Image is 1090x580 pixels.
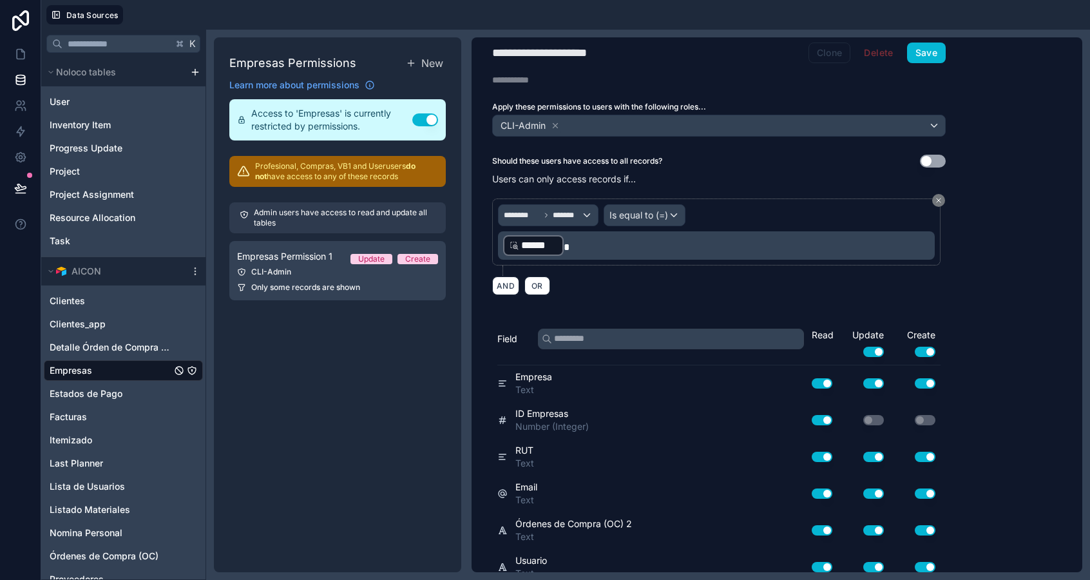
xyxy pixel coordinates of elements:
span: Is equal to (=) [609,209,668,222]
label: Apply these permissions to users with the following roles... [492,102,946,112]
span: Number (Integer) [515,420,589,433]
button: AND [492,276,519,295]
h1: Empresas Permissions [229,54,356,72]
button: CLI-Admin [492,115,946,137]
span: Text [515,494,537,507]
div: Read [812,329,837,342]
span: Empresa [515,371,552,383]
span: Data Sources [66,10,119,20]
span: Text [515,383,552,396]
span: New [421,55,443,71]
label: Should these users have access to all records? [492,156,662,166]
span: Email [515,481,537,494]
span: Usuario [515,554,547,567]
button: Save [907,43,946,63]
span: K [188,39,197,48]
span: CLI-Admin [501,119,546,132]
strong: do not [255,161,416,181]
span: OR [529,281,546,291]
span: Órdenes de Compra (OC) 2 [515,517,632,530]
button: Is equal to (=) [604,204,685,226]
span: Text [515,567,547,580]
div: Update [358,254,385,264]
button: New [403,53,446,73]
span: Text [515,530,632,543]
span: Field [497,333,517,345]
div: CLI-Admin [237,267,438,277]
span: Learn more about permissions [229,79,359,92]
p: Users can only access records if... [492,173,946,186]
div: Update [837,329,889,357]
a: Learn more about permissions [229,79,375,92]
span: Access to 'Empresas' is currently restricted by permissions. [251,107,412,133]
span: Text [515,457,534,470]
button: OR [524,276,550,295]
p: Admin users have access to read and update all tables [254,208,435,228]
span: Only some records are shown [251,282,360,293]
span: RUT [515,444,534,457]
p: Profesional, Compras, VB1 and User users have access to any of these records [255,161,438,182]
button: Data Sources [46,5,123,24]
span: ID Empresas [515,407,589,420]
div: Create [405,254,430,264]
a: Empresas Permission 1UpdateCreateCLI-AdminOnly some records are shown [229,241,446,300]
div: Create [889,329,941,357]
span: Empresas Permission 1 [237,250,332,263]
button: Clone [808,43,851,63]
